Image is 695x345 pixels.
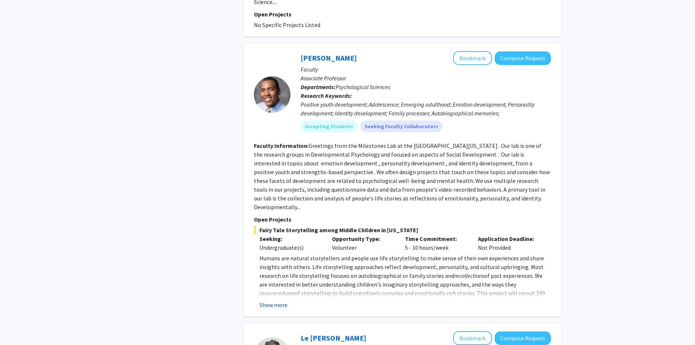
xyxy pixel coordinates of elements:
iframe: Chat [5,312,31,340]
p: Opportunity Type: [332,234,394,243]
div: 5 - 10 hours/week [399,234,472,252]
button: Add Jordan Booker to Bookmarks [453,51,492,65]
p: Humans are natural storytellers and people use life storytelling to make sense of their own exper... [259,254,551,341]
p: Application Deadline: [478,234,540,243]
mat-chip: Accepting Students [301,120,358,132]
div: Positive youth development; Adolescence; Emerging adulthood; Emotion development; Personality dev... [301,100,551,118]
button: Show more [259,300,287,309]
p: Associate Professor [301,74,551,83]
button: Add Le Greta Hudson to Bookmarks [453,331,492,345]
em: recollections [454,272,484,279]
fg-read-more: Greetings from the Milestones Lab at the [GEOGRAPHIC_DATA][US_STATE] . Our lab is one of the rese... [254,142,550,211]
span: No Specific Projects Listed [254,21,320,28]
button: Compose Request to Jordan Booker [495,51,551,65]
p: Open Projects [254,215,551,224]
div: Not Provided [472,234,545,252]
b: Faculty Information: [254,142,309,149]
em: procedures [268,290,294,297]
span: Fairy Tale Storytelling among Middle Children in [US_STATE] [254,226,551,234]
p: Faculty [301,65,551,74]
div: Undergraduate(s) [259,243,321,252]
p: Seeking: [259,234,321,243]
a: [PERSON_NAME] [301,53,357,62]
span: Psychological Sciences [336,83,390,91]
p: Open Projects [254,10,551,19]
mat-chip: Seeking Faculty Collaborators [360,120,443,132]
button: Compose Request to Le Greta Hudson [495,331,551,345]
div: Volunteer [327,234,399,252]
a: Le [PERSON_NAME] [301,333,366,342]
b: Departments: [301,83,336,91]
p: Time Commitment: [405,234,467,243]
b: Research Keywords: [301,92,352,99]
